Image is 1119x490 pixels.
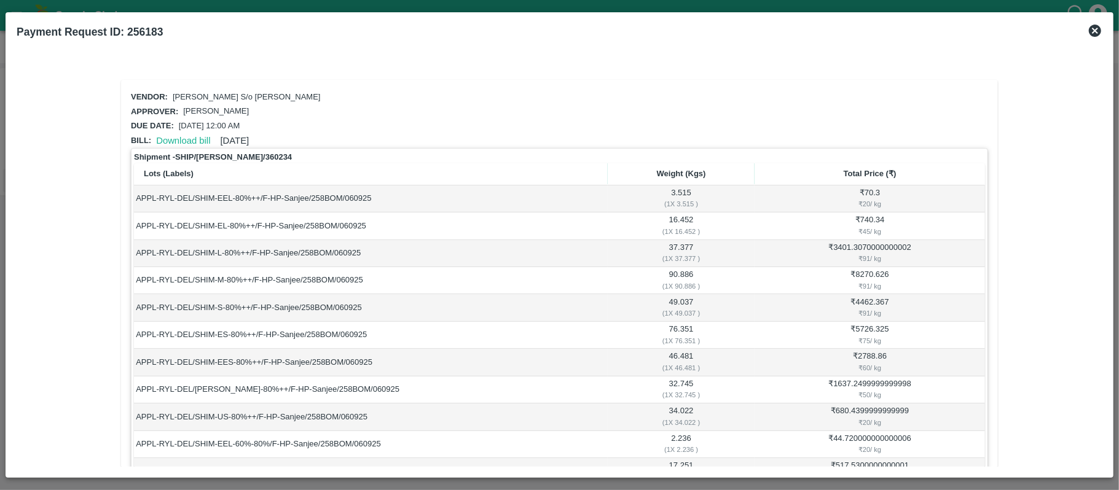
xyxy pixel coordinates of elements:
td: 34.022 [608,403,755,430]
td: APPL-RYL-DEL/SHIM-EL-80%++/F-HP-Sanjee/258BOM/060925 [134,212,608,239]
div: ( 1 X 32.745 ) [610,389,753,400]
td: 49.037 [608,294,755,321]
p: [DATE] 12:00 AM [179,120,240,132]
td: 90.886 [608,267,755,294]
td: APPL-RYL-DEL/[PERSON_NAME]-80%++/F-HP-Sanjee/258BOM/060925 [134,376,608,403]
b: Lots (Labels) [144,169,194,178]
td: ₹ 8270.626 [755,267,985,294]
div: ( 1 X 76.351 ) [610,335,753,346]
td: 76.351 [608,322,755,349]
td: 37.377 [608,240,755,267]
td: ₹ 5726.325 [755,322,985,349]
div: ( 1 X 3.515 ) [610,198,753,209]
div: ₹ 91 / kg [757,281,983,292]
div: ( 1 X 16.452 ) [610,226,753,237]
td: ₹ 1637.2499999999998 [755,376,985,403]
b: Weight (Kgs) [657,169,706,178]
td: ₹ 70.3 [755,185,985,212]
div: ₹ 20 / kg [757,198,983,209]
td: APPL-RYL-DEL/SHIM-US-80%++/F-HP-Sanjee/258BOM/060925 [134,403,608,430]
p: [PERSON_NAME] S/o [PERSON_NAME] [173,91,321,103]
div: ₹ 20 / kg [757,444,983,455]
div: ( 1 X 90.886 ) [610,281,753,292]
div: ₹ 91 / kg [757,253,983,264]
div: ₹ 50 / kg [757,389,983,400]
td: APPL-RYL-DEL/SHIM-S-80%++/F-HP-Sanjee/258BOM/060925 [134,294,608,321]
td: 17.251 [608,458,755,485]
div: ₹ 91 / kg [757,308,983,319]
td: ₹ 3401.3070000000002 [755,240,985,267]
span: Due date: [131,121,174,130]
div: ₹ 20 / kg [757,417,983,428]
div: ₹ 60 / kg [757,362,983,373]
div: ( 1 X 34.022 ) [610,417,753,428]
td: ₹ 517.5300000000001 [755,458,985,485]
td: APPL-RYL-DEL/SHIM-EEL-80%++/F-HP-Sanjee/258BOM/060925 [134,185,608,212]
div: ( 1 X 46.481 ) [610,362,753,373]
span: Vendor: [131,92,168,101]
td: 46.481 [608,349,755,376]
strong: Shipment - SHIP/[PERSON_NAME]/360234 [134,151,292,163]
div: ₹ 75 / kg [757,335,983,346]
span: Approver: [131,107,178,116]
td: ₹ 740.34 [755,212,985,239]
td: APPL-RYL-DEL/SHIM-EL-60%-80%/F-HP-Sanjee/258BOM/060925 [134,458,608,485]
p: [PERSON_NAME] [183,106,249,117]
td: 2.236 [608,431,755,458]
td: 3.515 [608,185,755,212]
td: APPL-RYL-DEL/SHIM-EEL-60%-80%/F-HP-Sanjee/258BOM/060925 [134,431,608,458]
div: ( 1 X 37.377 ) [610,253,753,264]
td: ₹ 2788.86 [755,349,985,376]
td: ₹ 4462.367 [755,294,985,321]
b: Payment Request ID: 256183 [17,26,163,38]
td: 32.745 [608,376,755,403]
td: APPL-RYL-DEL/SHIM-L-80%++/F-HP-Sanjee/258BOM/060925 [134,240,608,267]
span: [DATE] [221,136,249,146]
td: ₹ 680.4399999999999 [755,403,985,430]
td: APPL-RYL-DEL/SHIM-ES-80%++/F-HP-Sanjee/258BOM/060925 [134,322,608,349]
span: Bill: [131,136,151,145]
td: APPL-RYL-DEL/SHIM-M-80%++/F-HP-Sanjee/258BOM/060925 [134,267,608,294]
td: APPL-RYL-DEL/SHIM-EES-80%++/F-HP-Sanjee/258BOM/060925 [134,349,608,376]
div: ( 1 X 2.236 ) [610,444,753,455]
a: Download bill [156,136,210,146]
td: ₹ 44.720000000000006 [755,431,985,458]
b: Total Price (₹) [844,169,897,178]
div: ₹ 45 / kg [757,226,983,237]
td: 16.452 [608,212,755,239]
div: ( 1 X 49.037 ) [610,308,753,319]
